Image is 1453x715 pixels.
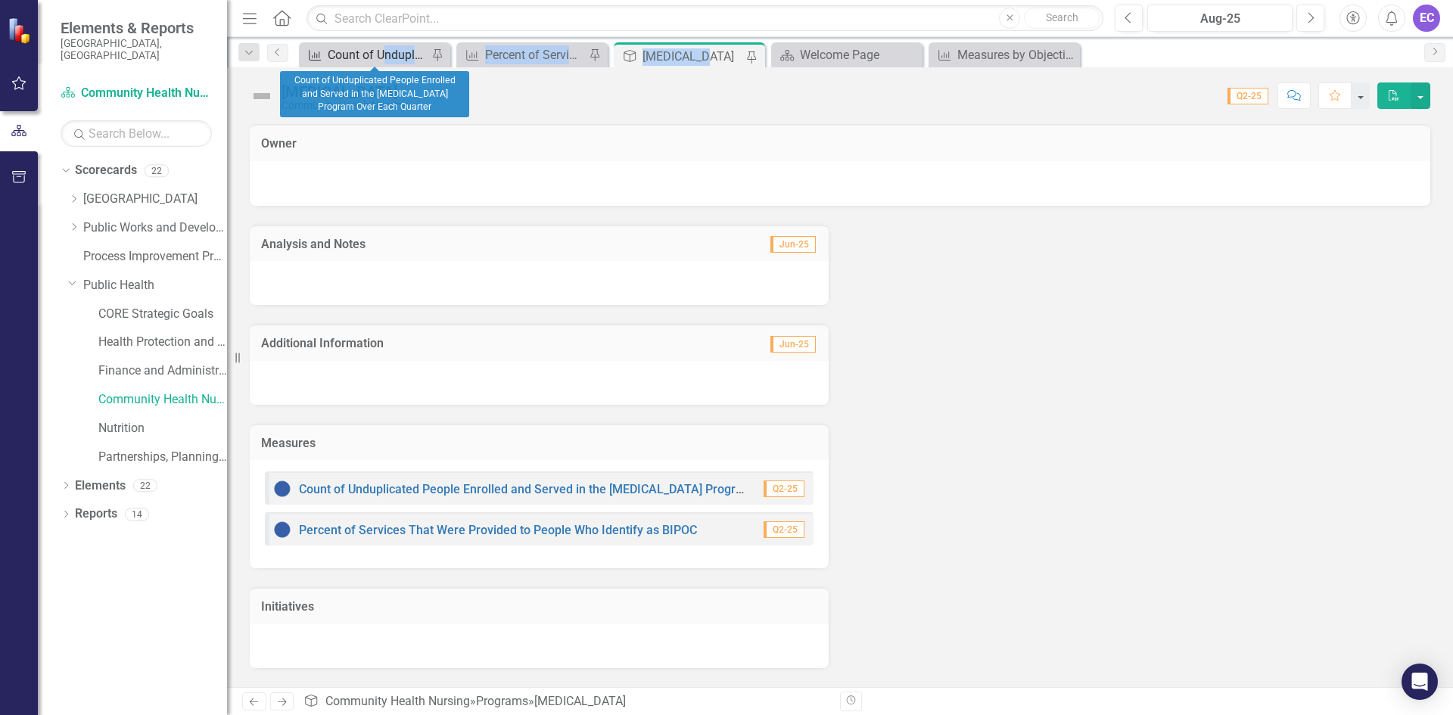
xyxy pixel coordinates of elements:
[328,45,428,64] div: Count of Unduplicated People Enrolled and Served in the [MEDICAL_DATA] Program Over Each Quarter
[299,482,856,496] a: Count of Unduplicated People Enrolled and Served in the [MEDICAL_DATA] Program Over Each Quarter
[770,236,816,253] span: Jun-25
[325,694,470,708] a: Community Health Nursing
[61,120,212,147] input: Search Below...
[460,45,585,64] a: Percent of Services That Were Provided to People Who Identify as BIPOC
[98,449,227,466] a: Partnerships, Planning, and Community Health Promotions
[775,45,919,64] a: Welcome Page
[642,47,742,66] div: [MEDICAL_DATA]
[75,162,137,179] a: Scorecards
[1413,5,1440,32] button: EC
[1227,88,1268,104] span: Q2-25
[800,45,919,64] div: Welcome Page
[98,391,227,409] a: Community Health Nursing
[8,17,34,44] img: ClearPoint Strategy
[764,480,804,497] span: Q2-25
[1153,10,1287,28] div: Aug-25
[75,505,117,523] a: Reports
[133,479,157,492] div: 22
[764,521,804,538] span: Q2-25
[75,477,126,495] a: Elements
[303,45,428,64] a: Count of Unduplicated People Enrolled and Served in the [MEDICAL_DATA] Program Over Each Quarter
[83,219,227,237] a: Public Works and Development
[306,5,1103,32] input: Search ClearPoint...
[534,694,626,708] div: [MEDICAL_DATA]
[98,334,227,351] a: Health Protection and Response
[61,19,212,37] span: Elements & Reports
[1147,5,1293,32] button: Aug-25
[485,45,585,64] div: Percent of Services That Were Provided to People Who Identify as BIPOC
[261,437,817,450] h3: Measures
[303,693,829,710] div: » »
[299,523,697,537] a: Percent of Services That Were Provided to People Who Identify as BIPOC
[1024,8,1100,29] button: Search
[261,238,645,251] h3: Analysis and Notes
[83,248,227,266] a: Process Improvement Program
[98,306,227,323] a: CORE Strategic Goals
[61,37,212,62] small: [GEOGRAPHIC_DATA], [GEOGRAPHIC_DATA]
[83,277,227,294] a: Public Health
[98,362,227,380] a: Finance and Administration
[1046,11,1078,23] span: Search
[261,137,1419,151] h3: Owner
[125,508,149,521] div: 14
[476,694,528,708] a: Programs
[957,45,1076,64] div: Measures by Objective
[83,191,227,208] a: [GEOGRAPHIC_DATA]
[770,336,816,353] span: Jun-25
[932,45,1076,64] a: Measures by Objective
[98,420,227,437] a: Nutrition
[273,480,291,498] img: Baselining
[145,164,169,177] div: 22
[273,521,291,539] img: Baselining
[61,85,212,102] a: Community Health Nursing
[261,337,664,350] h3: Additional Information
[261,600,817,614] h3: Initiatives
[280,71,469,117] div: Count of Unduplicated People Enrolled and Served in the [MEDICAL_DATA] Program Over Each Quarter
[1402,664,1438,700] div: Open Intercom Messenger
[250,84,274,108] img: Not Defined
